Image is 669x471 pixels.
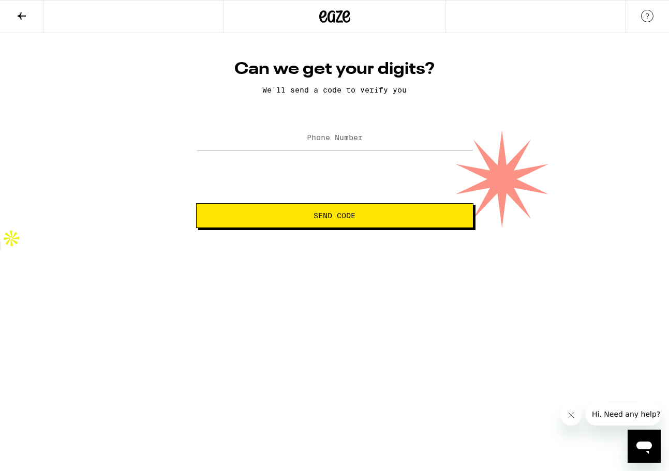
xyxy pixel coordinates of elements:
h1: Can we get your digits? [196,59,473,80]
label: Phone Number [307,133,363,142]
button: Send Code [196,203,473,228]
iframe: Button to launch messaging window [628,430,661,463]
p: We'll send a code to verify you [196,86,473,94]
iframe: Message from company [586,403,661,426]
img: Apollo [1,228,22,249]
input: Phone Number [196,127,473,150]
span: Send Code [314,212,355,219]
iframe: Close message [561,405,582,426]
